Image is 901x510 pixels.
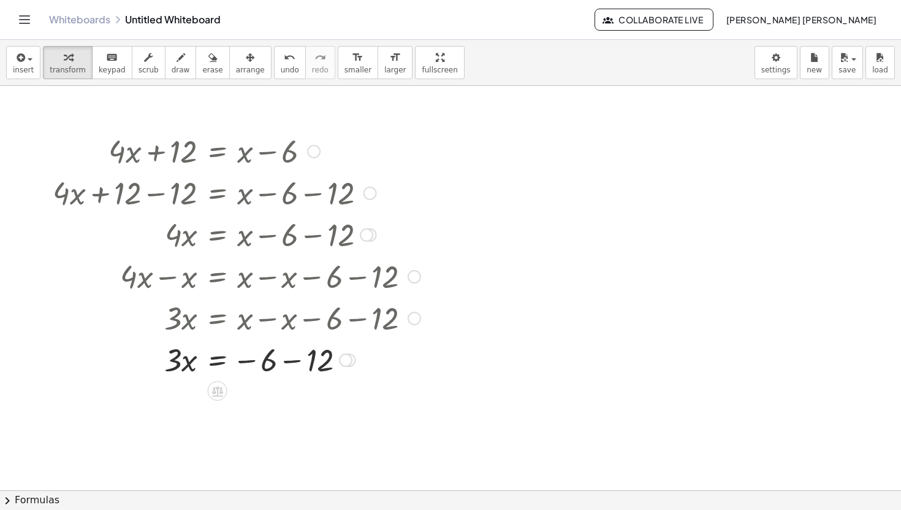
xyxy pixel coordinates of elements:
[384,66,406,74] span: larger
[132,46,165,79] button: scrub
[344,66,371,74] span: smaller
[6,46,40,79] button: insert
[807,66,822,74] span: new
[236,66,265,74] span: arrange
[838,66,856,74] span: save
[229,46,272,79] button: arrange
[92,46,132,79] button: keyboardkeypad
[43,46,93,79] button: transform
[800,46,829,79] button: new
[312,66,329,74] span: redo
[202,66,222,74] span: erase
[284,50,295,65] i: undo
[139,66,159,74] span: scrub
[726,14,876,25] span: [PERSON_NAME] [PERSON_NAME]
[196,46,229,79] button: erase
[716,9,886,31] button: [PERSON_NAME] [PERSON_NAME]
[165,46,197,79] button: draw
[389,50,401,65] i: format_size
[13,66,34,74] span: insert
[305,46,335,79] button: redoredo
[15,10,34,29] button: Toggle navigation
[378,46,412,79] button: format_sizelarger
[314,50,326,65] i: redo
[172,66,190,74] span: draw
[106,50,118,65] i: keyboard
[415,46,464,79] button: fullscreen
[274,46,306,79] button: undoundo
[761,66,791,74] span: settings
[49,14,110,26] a: Whiteboards
[338,46,378,79] button: format_sizesmaller
[99,66,126,74] span: keypad
[281,66,299,74] span: undo
[595,9,713,31] button: Collaborate Live
[832,46,863,79] button: save
[422,66,457,74] span: fullscreen
[872,66,888,74] span: load
[352,50,363,65] i: format_size
[50,66,86,74] span: transform
[865,46,895,79] button: load
[208,381,227,401] div: Apply the same math to both sides of the equation
[605,14,703,25] span: Collaborate Live
[755,46,797,79] button: settings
